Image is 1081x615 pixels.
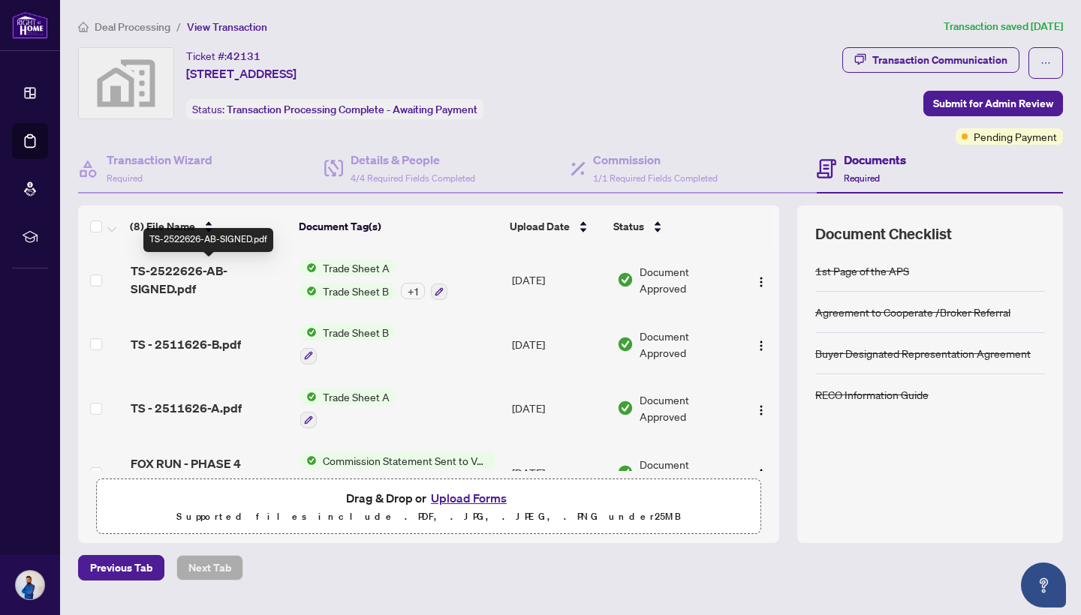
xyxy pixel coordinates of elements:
[749,460,773,484] button: Logo
[317,324,395,340] span: Trade Sheet B
[755,404,767,416] img: Logo
[613,218,644,235] span: Status
[176,18,181,35] li: /
[300,259,317,276] img: Status Icon
[506,247,611,312] td: [DATE]
[293,205,504,247] th: Document Tag(s)
[755,340,767,352] img: Logo
[944,18,1063,35] article: Transaction saved [DATE]
[755,468,767,480] img: Logo
[844,151,906,169] h4: Documents
[923,91,1063,116] button: Submit for Admin Review
[510,218,570,235] span: Upload Date
[300,452,317,469] img: Status Icon
[346,488,511,508] span: Drag & Drop or
[749,332,773,356] button: Logo
[815,345,1031,361] div: Buyer Designated Representation Agreement
[143,228,273,252] div: TS-2522626-AB-SIGNED.pdf
[317,388,396,405] span: Trade Sheet A
[640,328,736,361] span: Document Approved
[607,205,738,247] th: Status
[815,304,1010,320] div: Agreement to Cooperate /Broker Referral
[593,172,718,184] span: 1/1 Required Fields Completed
[106,508,751,526] p: Supported files include .PDF, .JPG, .JPEG, .PNG under 25 MB
[300,324,317,340] img: Status Icon
[131,262,288,298] span: TS-2522626-AB-SIGNED.pdf
[300,388,396,429] button: Status IconTrade Sheet A
[78,22,89,32] span: home
[506,312,611,376] td: [DATE]
[1021,562,1066,607] button: Open asap
[593,151,718,169] h4: Commission
[842,47,1019,73] button: Transaction Communication
[640,263,736,296] span: Document Approved
[815,262,909,279] div: 1st Page of the APS
[640,391,736,424] span: Document Approved
[186,64,297,82] span: [STREET_ADDRESS]
[78,555,164,580] button: Previous Tab
[640,456,736,489] span: Document Approved
[401,283,425,299] div: + 1
[317,283,395,299] span: Trade Sheet B
[617,271,634,288] img: Document Status
[187,20,267,34] span: View Transaction
[97,479,760,535] span: Drag & Drop orUpload FormsSupported files include .PDF, .JPG, .JPEG, .PNG under25MB
[130,218,195,235] span: (8) File Name
[317,452,495,469] span: Commission Statement Sent to Vendor
[317,259,396,276] span: Trade Sheet A
[872,48,1007,72] div: Transaction Communication
[504,205,608,247] th: Upload Date
[300,259,447,300] button: Status IconTrade Sheet AStatus IconTrade Sheet B+1
[79,48,173,118] img: svg%3e
[186,47,260,64] div: Ticket #:
[617,464,634,481] img: Document Status
[107,172,143,184] span: Required
[131,335,241,353] span: TS - 2511626-B.pdf
[351,172,475,184] span: 4/4 Required Fields Completed
[617,336,634,352] img: Document Status
[974,128,1057,145] span: Pending Payment
[933,91,1053,115] span: Submit for Admin Review
[16,571,44,599] img: Profile Icon
[90,556,152,580] span: Previous Tab
[131,454,288,490] span: FOX RUN - PHASE 4 SINGLES 0008 - Inv 12 - 2511626.pdf
[300,324,395,364] button: Status IconTrade Sheet B
[617,400,634,416] img: Document Status
[755,276,767,288] img: Logo
[749,396,773,420] button: Logo
[227,103,477,116] span: Transaction Processing Complete - Awaiting Payment
[1040,58,1051,68] span: ellipsis
[844,172,880,184] span: Required
[95,20,170,34] span: Deal Processing
[227,49,260,63] span: 42131
[12,11,48,39] img: logo
[749,268,773,292] button: Logo
[186,99,483,119] div: Status:
[815,386,929,403] div: RECO Information Guide
[131,399,242,417] span: TS - 2511626-A.pdf
[176,555,243,580] button: Next Tab
[300,452,495,493] button: Status IconCommission Statement Sent to Vendor
[815,223,952,244] span: Document Checklist
[124,205,293,247] th: (8) File Name
[300,283,317,299] img: Status Icon
[426,488,511,508] button: Upload Forms
[506,440,611,505] td: [DATE]
[351,151,475,169] h4: Details & People
[506,376,611,441] td: [DATE]
[300,388,317,405] img: Status Icon
[107,151,212,169] h4: Transaction Wizard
